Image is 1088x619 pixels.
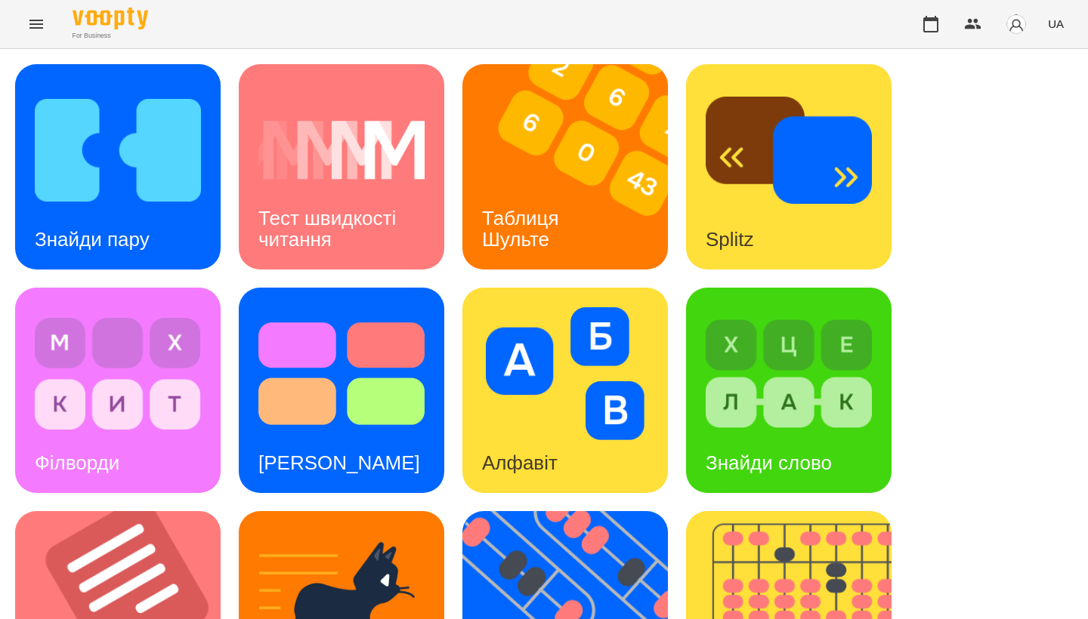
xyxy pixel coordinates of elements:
[258,84,425,217] img: Тест швидкості читання
[239,288,444,493] a: Тест Струпа[PERSON_NAME]
[462,288,668,493] a: АлфавітАлфавіт
[15,288,221,493] a: ФілвордиФілворди
[15,64,221,269] a: Знайди паруЗнайди пару
[1042,10,1070,38] button: UA
[35,451,119,474] h3: Філворди
[1006,14,1027,35] img: avatar_s.png
[706,307,872,440] img: Знайди слово
[462,64,687,269] img: Таблиця Шульте
[482,307,648,440] img: Алфавіт
[258,451,420,474] h3: [PERSON_NAME]
[258,307,425,440] img: Тест Струпа
[686,288,892,493] a: Знайди словоЗнайди слово
[462,64,668,269] a: Таблиця ШультеТаблиця Шульте
[73,31,148,41] span: For Business
[706,84,872,217] img: Splitz
[258,207,401,250] h3: Тест швидкості читання
[1048,16,1064,32] span: UA
[706,228,754,251] h3: Splitz
[239,64,444,269] a: Тест швидкості читанняТест швидкості читання
[18,6,54,42] button: Menu
[73,8,148,29] img: Voopty Logo
[35,84,201,217] img: Знайди пару
[686,64,892,269] a: SplitzSplitz
[706,451,832,474] h3: Знайди слово
[35,307,201,440] img: Філворди
[482,451,558,474] h3: Алфавіт
[482,207,564,250] h3: Таблиця Шульте
[35,228,150,251] h3: Знайди пару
